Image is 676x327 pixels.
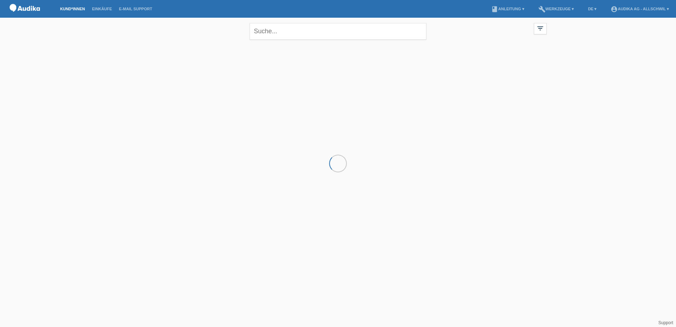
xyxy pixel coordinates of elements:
a: account_circleAudika AG - Allschwil ▾ [607,7,672,11]
a: POS — MF Group [7,14,42,19]
i: filter_list [536,24,544,32]
a: bookAnleitung ▾ [488,7,528,11]
a: Kund*innen [57,7,88,11]
i: account_circle [611,6,618,13]
i: build [538,6,546,13]
input: Suche... [250,23,426,40]
a: Support [658,320,673,325]
a: E-Mail Support [116,7,156,11]
a: Einkäufe [88,7,115,11]
i: book [491,6,498,13]
a: DE ▾ [584,7,600,11]
a: buildWerkzeuge ▾ [535,7,578,11]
